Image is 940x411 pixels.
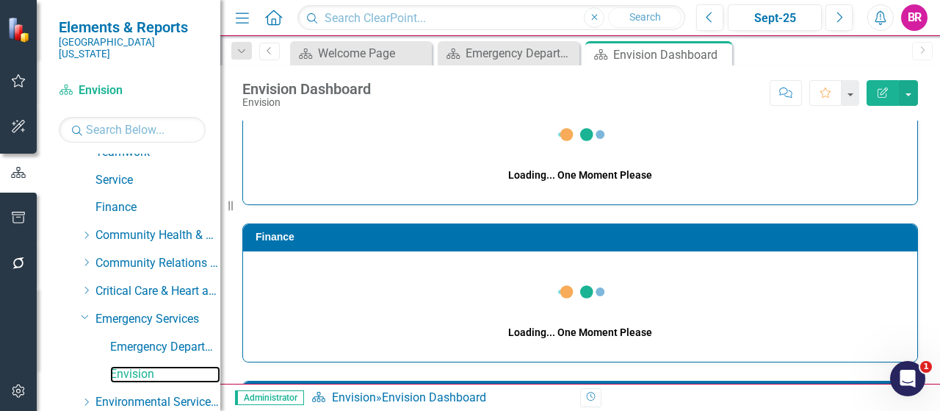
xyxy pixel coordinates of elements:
div: Loading... One Moment Please [508,168,652,182]
button: Sept-25 [728,4,822,31]
div: » [311,390,569,407]
h3: Finance [256,232,910,243]
a: Community Relations Services [95,255,220,272]
a: Community Health & Athletic Training [95,227,220,244]
button: BR [901,4,928,31]
a: Emergency Services [95,311,220,328]
div: Envision Dashboard [382,390,486,404]
div: Emergency Department Dashboard [466,44,576,62]
span: Elements & Reports [59,18,206,36]
img: ClearPoint Strategy [6,15,34,43]
div: Loading... One Moment Please [508,325,652,340]
a: Service [95,172,220,189]
iframe: Intercom live chat [890,361,925,396]
a: Emergency Department [110,339,220,356]
a: Environmental Services Team [95,394,220,411]
div: Envision Dashboard [242,81,371,97]
div: Sept-25 [733,10,817,27]
div: Envision Dashboard [613,46,728,64]
a: Finance [95,199,220,216]
span: Search [629,11,661,23]
small: [GEOGRAPHIC_DATA][US_STATE] [59,36,206,60]
div: Envision [242,97,371,108]
a: Envision [110,366,220,383]
a: Critical Care & Heart and Vascular Services [95,283,220,300]
span: Administrator [235,390,304,405]
a: Envision [332,390,376,404]
input: Search ClearPoint... [297,5,685,31]
input: Search Below... [59,117,206,143]
span: 1 [920,361,932,373]
a: Emergency Department Dashboard [441,44,576,62]
a: Envision [59,82,206,99]
a: Welcome Page [294,44,428,62]
div: Welcome Page [318,44,428,62]
button: Search [608,7,681,28]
